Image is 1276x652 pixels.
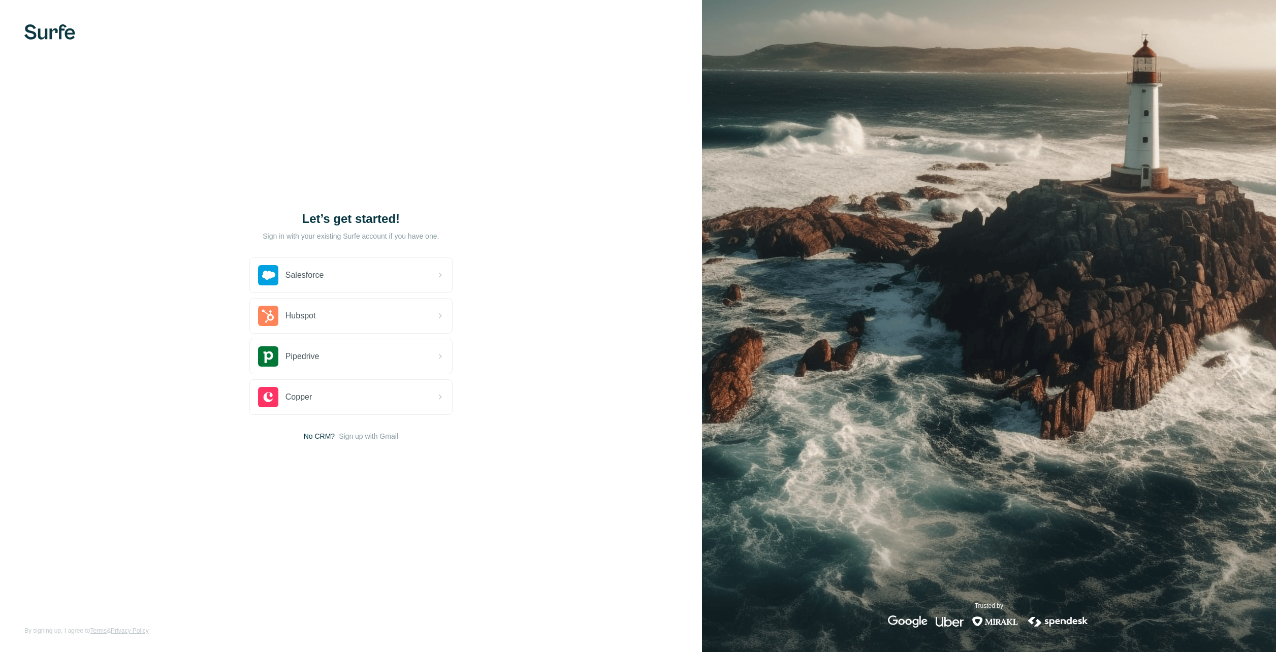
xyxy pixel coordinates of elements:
[249,211,453,227] h1: Let’s get started!
[111,627,149,634] a: Privacy Policy
[285,391,312,403] span: Copper
[90,627,107,634] a: Terms
[1027,615,1090,628] img: spendesk's logo
[263,231,439,241] p: Sign in with your existing Surfe account if you have one.
[258,265,278,285] img: salesforce's logo
[285,269,324,281] span: Salesforce
[975,601,1003,610] p: Trusted by
[258,346,278,367] img: pipedrive's logo
[258,387,278,407] img: copper's logo
[304,431,335,441] span: No CRM?
[24,626,149,635] span: By signing up, I agree to &
[24,24,75,40] img: Surfe's logo
[888,615,928,628] img: google's logo
[285,350,320,363] span: Pipedrive
[972,615,1018,628] img: mirakl's logo
[258,306,278,326] img: hubspot's logo
[339,431,398,441] button: Sign up with Gmail
[936,615,964,628] img: uber's logo
[285,310,316,322] span: Hubspot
